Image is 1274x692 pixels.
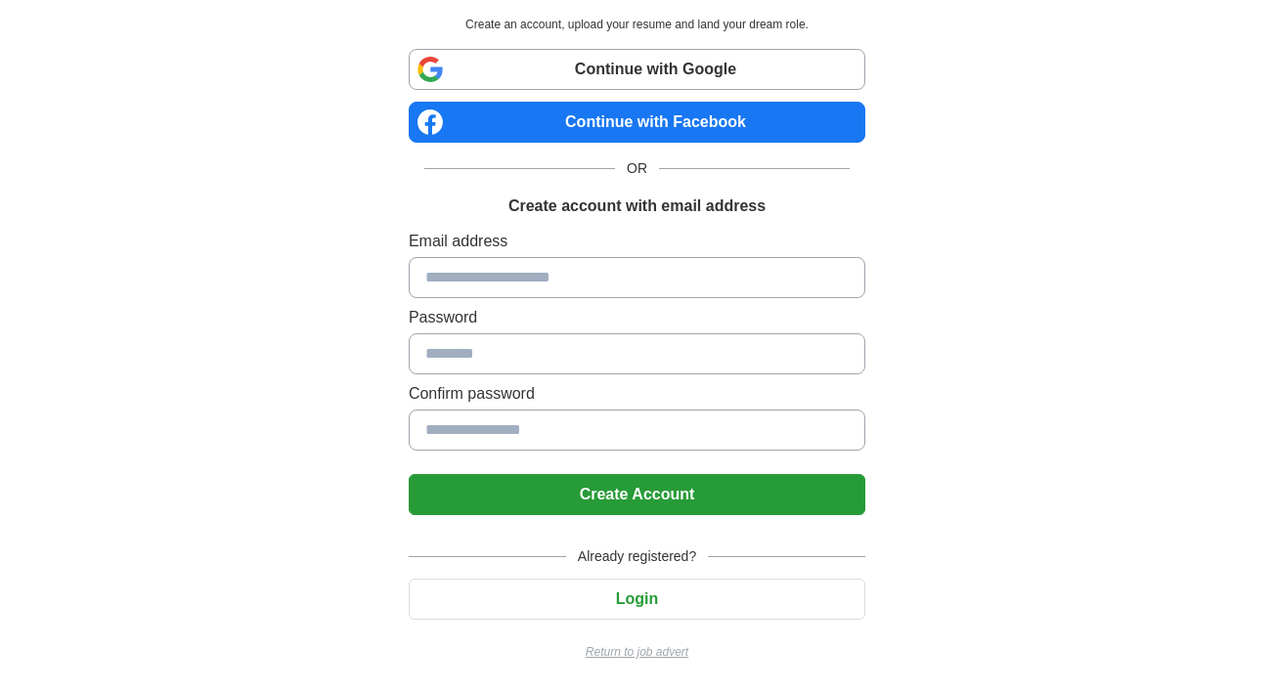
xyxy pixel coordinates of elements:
a: Return to job advert [409,643,865,661]
p: Create an account, upload your resume and land your dream role. [413,16,861,33]
label: Confirm password [409,382,865,406]
button: Create Account [409,474,865,515]
h1: Create account with email address [508,195,766,218]
a: Login [409,590,865,607]
label: Password [409,306,865,329]
span: OR [615,158,659,179]
a: Continue with Google [409,49,865,90]
span: Already registered? [566,546,708,567]
a: Continue with Facebook [409,102,865,143]
button: Login [409,579,865,620]
label: Email address [409,230,865,253]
